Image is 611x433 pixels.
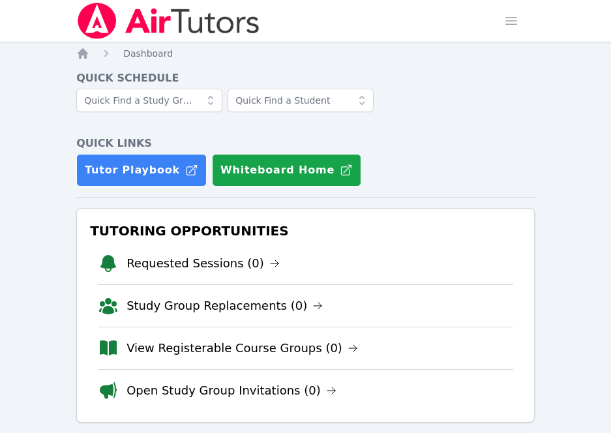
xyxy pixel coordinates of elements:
[127,339,358,357] a: View Registerable Course Groups (0)
[76,89,222,112] input: Quick Find a Study Group
[212,154,361,187] button: Whiteboard Home
[76,136,535,151] h4: Quick Links
[76,47,535,60] nav: Breadcrumb
[127,381,336,400] a: Open Study Group Invitations (0)
[127,254,280,273] a: Requested Sessions (0)
[123,47,173,60] a: Dashboard
[76,70,535,86] h4: Quick Schedule
[87,219,524,243] h3: Tutoring Opportunities
[123,48,173,59] span: Dashboard
[76,154,207,187] a: Tutor Playbook
[76,3,261,39] img: Air Tutors
[127,297,323,315] a: Study Group Replacements (0)
[228,89,374,112] input: Quick Find a Student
